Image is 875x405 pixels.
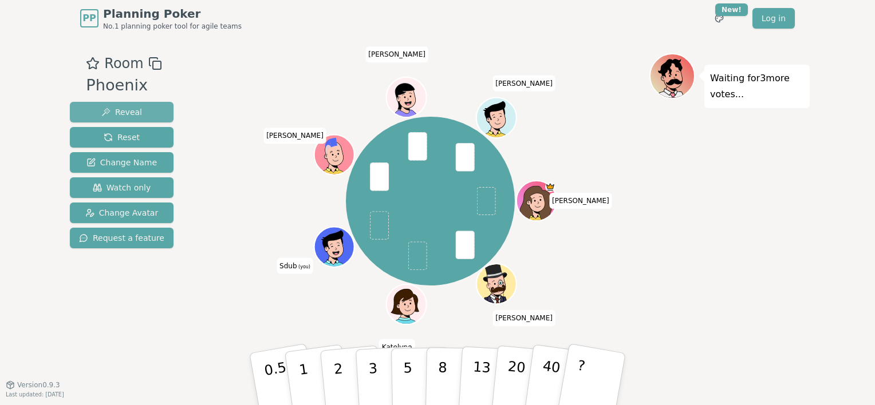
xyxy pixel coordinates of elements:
[85,207,159,219] span: Change Avatar
[104,53,143,74] span: Room
[710,70,804,102] p: Waiting for 3 more votes...
[86,157,157,168] span: Change Name
[6,391,64,398] span: Last updated: [DATE]
[297,264,311,269] span: (you)
[492,311,555,327] span: Click to change your name
[70,127,174,148] button: Reset
[70,102,174,122] button: Reveal
[549,193,612,209] span: Click to change your name
[492,76,555,92] span: Click to change your name
[263,128,326,144] span: Click to change your name
[17,380,60,390] span: Version 0.9.3
[379,339,415,355] span: Click to change your name
[70,202,174,223] button: Change Avatar
[316,228,353,266] button: Click to change your avatar
[715,3,748,16] div: New!
[101,106,142,118] span: Reveal
[103,22,242,31] span: No.1 planning poker tool for agile teams
[104,132,140,143] span: Reset
[709,8,730,29] button: New!
[546,182,556,192] span: Bailey B is the host
[277,258,313,274] span: Click to change your name
[752,8,795,29] a: Log in
[86,53,100,74] button: Add as favourite
[365,46,428,62] span: Click to change your name
[79,232,164,244] span: Request a feature
[70,228,174,248] button: Request a feature
[70,152,174,173] button: Change Name
[80,6,242,31] a: PPPlanning PokerNo.1 planning poker tool for agile teams
[70,177,174,198] button: Watch only
[93,182,151,193] span: Watch only
[82,11,96,25] span: PP
[103,6,242,22] span: Planning Poker
[86,74,161,97] div: Phoenix
[6,380,60,390] button: Version0.9.3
